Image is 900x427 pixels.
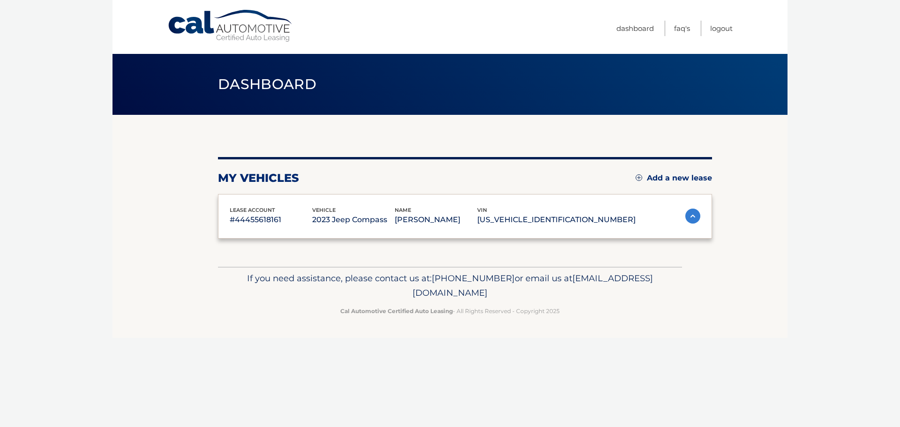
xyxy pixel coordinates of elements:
[685,209,700,224] img: accordion-active.svg
[432,273,515,284] span: [PHONE_NUMBER]
[636,173,712,183] a: Add a new lease
[224,271,676,301] p: If you need assistance, please contact us at: or email us at
[167,9,294,43] a: Cal Automotive
[395,207,411,213] span: name
[636,174,642,181] img: add.svg
[230,213,312,226] p: #44455618161
[340,307,453,315] strong: Cal Automotive Certified Auto Leasing
[477,213,636,226] p: [US_VEHICLE_IDENTIFICATION_NUMBER]
[395,213,477,226] p: [PERSON_NAME]
[674,21,690,36] a: FAQ's
[477,207,487,213] span: vin
[312,213,395,226] p: 2023 Jeep Compass
[710,21,733,36] a: Logout
[312,207,336,213] span: vehicle
[230,207,275,213] span: lease account
[616,21,654,36] a: Dashboard
[218,171,299,185] h2: my vehicles
[218,75,316,93] span: Dashboard
[224,306,676,316] p: - All Rights Reserved - Copyright 2025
